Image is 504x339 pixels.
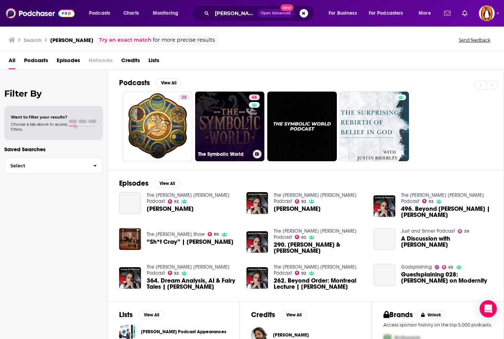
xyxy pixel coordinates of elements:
[416,311,446,319] button: Unlock
[246,267,268,289] img: 262. Beyond Order: Montreal Lecture | Jonathan Pageau
[273,332,309,338] span: [PERSON_NAME]
[324,8,366,19] button: open menu
[401,236,492,248] a: A Discussion with Jonathan Pageau
[448,266,453,269] span: 65
[123,8,139,18] span: Charts
[168,199,179,204] a: 92
[274,264,357,276] a: The Jordan B. Peterson Podcast
[246,192,268,214] img: Jonathan Pageau
[274,228,357,240] a: The Jordan B. Peterson Podcast
[89,55,113,69] span: Networks
[301,200,306,203] span: 92
[11,122,67,132] span: Choose a tab above to access filters.
[84,8,119,19] button: open menu
[301,272,306,275] span: 92
[195,92,265,161] a: 66The Symbolic World
[274,278,365,290] span: 262. Beyond Order: Montreal Lecture | [PERSON_NAME]
[258,9,294,18] button: Open AdvancedNew
[119,228,141,250] a: “Sh*t Cray” | Jonathan Pageau
[329,8,357,18] span: For Business
[6,6,75,20] img: Podchaser - Follow, Share and Rate Podcasts
[5,163,88,168] span: Select
[252,94,257,101] span: 66
[123,92,192,161] a: 38
[401,236,492,248] span: A Discussion with [PERSON_NAME]
[212,8,258,19] input: Search podcasts, credits, & more...
[422,199,433,203] a: 92
[373,228,395,250] a: A Discussion with Jonathan Pageau
[153,8,178,18] span: Monitoring
[179,94,189,100] a: 38
[4,88,103,99] h2: Filter By
[480,300,497,317] div: Open Intercom Messenger
[119,310,133,319] h2: Lists
[99,36,151,44] a: Try an exact match
[401,206,492,218] span: 496. Beyond [PERSON_NAME] | [PERSON_NAME]
[274,242,365,254] a: 290. Douglas Murray & Jonathan Pageau
[274,192,357,204] a: The Jordan B. Peterson Podcast
[141,328,226,336] a: [PERSON_NAME] Podcast Appearances
[119,192,141,214] a: Jonathan Pageau
[401,271,492,284] a: Guestsplaining 028: Mr. Jonathan Pageau on Modernity
[4,158,103,174] button: Select
[274,242,365,254] span: 290. [PERSON_NAME] & [PERSON_NAME]
[246,231,268,253] img: 290. Douglas Murray & Jonathan Pageau
[147,231,205,237] a: The Michael Knowles Show
[147,264,230,276] a: The Jordan B. Peterson Podcast
[441,7,453,19] a: Show notifications dropdown
[479,5,495,21] span: Logged in as penguin_portfolio
[373,264,395,286] a: Guestsplaining 028: Mr. Jonathan Pageau on Modernity
[182,94,187,101] span: 38
[281,311,307,319] button: View All
[138,311,164,319] button: View All
[364,8,414,19] button: open menu
[24,37,42,43] h3: Search
[464,230,469,233] span: 59
[149,55,159,69] a: Lists
[121,55,140,69] a: Credits
[383,310,413,319] h2: Brands
[458,229,469,233] a: 59
[156,79,182,87] button: View All
[147,192,230,204] a: The Jordan B. Peterson Podcast
[198,151,250,157] h3: The Symbolic World
[24,55,48,69] a: Podcasts
[429,200,433,203] span: 92
[147,239,234,245] a: “Sh*t Cray” | Jonathan Pageau
[249,94,260,100] a: 66
[199,5,321,22] div: Search podcasts, credits, & more...
[147,278,238,290] span: 364. Dream Analysis, AI & Fairy Tales | [PERSON_NAME]
[274,278,365,290] a: 262. Beyond Order: Montreal Lecture | Jonathan Pageau
[274,206,321,212] a: Jonathan Pageau
[479,5,495,21] img: User Profile
[148,8,188,19] button: open menu
[174,272,179,275] span: 92
[50,37,93,43] h3: [PERSON_NAME]
[119,78,150,87] h2: Podcasts
[459,7,470,19] a: Show notifications dropdown
[301,236,306,239] span: 92
[419,8,431,18] span: More
[383,322,492,328] p: Access sponsor history on the top 5,000 podcasts.
[9,55,15,69] a: All
[208,232,219,236] a: 86
[479,5,495,21] button: Show profile menu
[214,233,219,236] span: 86
[153,36,215,44] span: for more precise results
[11,115,67,120] span: Want to filter your results?
[147,239,234,245] span: “Sh*t Cray” | [PERSON_NAME]
[168,271,179,275] a: 92
[401,264,432,270] a: Godsplaining
[251,310,275,319] h2: Credits
[57,55,80,69] a: Episodes
[251,310,307,319] a: CreditsView All
[119,8,143,19] a: Charts
[442,265,453,269] a: 65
